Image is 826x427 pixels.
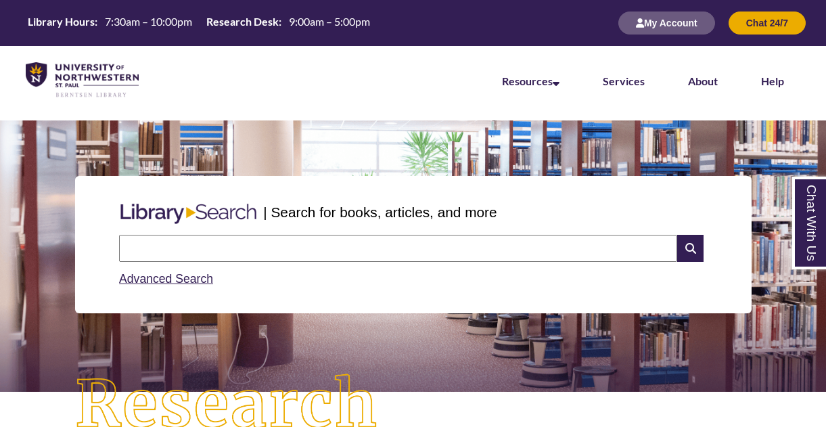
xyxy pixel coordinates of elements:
table: Hours Today [22,14,375,31]
button: My Account [618,12,715,35]
span: 9:00am – 5:00pm [289,15,370,28]
a: Chat 24/7 [729,17,806,28]
th: Library Hours: [22,14,99,29]
img: UNWSP Library Logo [26,62,139,98]
a: My Account [618,17,715,28]
img: Libary Search [114,198,263,229]
a: Services [603,74,645,87]
a: About [688,74,718,87]
p: | Search for books, articles, and more [263,202,497,223]
i: Search [677,235,703,262]
a: Hours Today [22,14,375,32]
button: Chat 24/7 [729,12,806,35]
th: Research Desk: [201,14,283,29]
span: 7:30am – 10:00pm [105,15,192,28]
a: Advanced Search [119,272,213,286]
a: Help [761,74,784,87]
a: Resources [502,74,559,87]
